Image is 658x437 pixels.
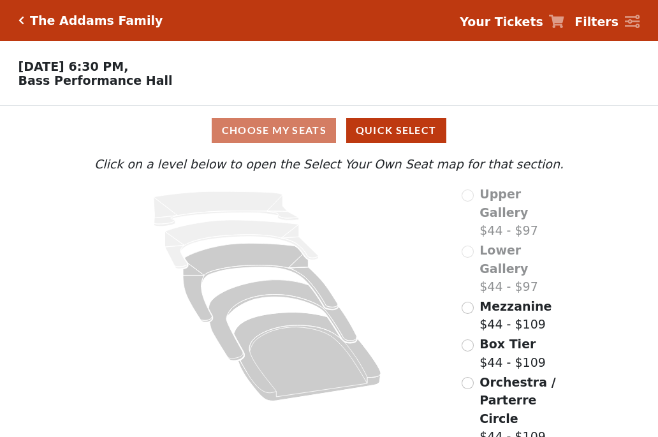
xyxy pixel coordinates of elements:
h5: The Addams Family [30,13,163,28]
path: Orchestra / Parterre Circle - Seats Available: 204 [234,313,381,401]
span: Orchestra / Parterre Circle [479,375,555,426]
span: Mezzanine [479,299,552,313]
a: Your Tickets [460,13,564,31]
span: Upper Gallery [479,187,528,219]
path: Upper Gallery - Seats Available: 0 [154,191,299,226]
a: Filters [574,13,640,31]
a: Click here to go back to filters [18,16,24,25]
strong: Filters [574,15,618,29]
label: $44 - $97 [479,185,567,240]
label: $44 - $109 [479,335,546,371]
strong: Your Tickets [460,15,543,29]
label: $44 - $109 [479,297,552,334]
span: Box Tier [479,337,536,351]
button: Quick Select [346,118,446,143]
path: Lower Gallery - Seats Available: 0 [165,220,319,269]
label: $44 - $97 [479,241,567,296]
span: Lower Gallery [479,243,528,276]
p: Click on a level below to open the Select Your Own Seat map for that section. [91,155,567,174]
